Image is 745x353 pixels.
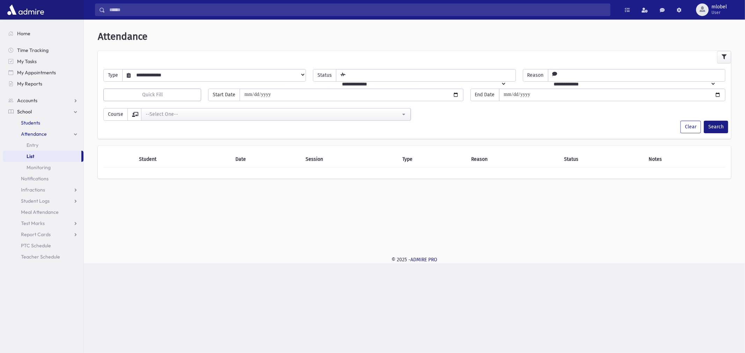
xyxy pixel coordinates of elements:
a: Home [3,28,83,39]
span: Students [21,120,40,126]
span: Accounts [17,97,37,104]
span: User [711,10,727,15]
a: School [3,106,83,117]
span: PTC Schedule [21,242,51,249]
a: Teacher Schedule [3,251,83,262]
span: Teacher Schedule [21,254,60,260]
a: My Appointments [3,67,83,78]
span: Meal Attendance [21,209,59,215]
span: List [27,153,34,159]
a: Student Logs [3,195,83,206]
span: Reason [523,69,548,82]
span: Quick Fill [142,92,163,98]
a: Monitoring [3,162,83,173]
span: Type [103,69,123,82]
span: Test Marks [21,220,45,226]
span: Entry [27,142,38,148]
a: Meal Attendance [3,206,83,218]
span: Course [103,108,128,121]
div: © 2025 - [95,256,734,263]
span: My Reports [17,81,42,87]
span: Home [17,30,30,37]
span: Start Date [208,89,240,101]
span: Student Logs [21,198,50,204]
span: School [17,108,32,115]
span: My Tasks [17,58,37,65]
span: Notifications [21,175,49,182]
a: Infractions [3,184,83,195]
th: Reason [467,151,560,167]
div: --Select One-- [146,111,401,118]
span: Report Cards [21,231,51,238]
th: Session [302,151,398,167]
a: My Reports [3,78,83,89]
a: ADMIRE PRO [410,257,437,263]
a: Accounts [3,95,83,106]
span: Attendance [21,131,47,137]
span: My Appointments [17,69,56,76]
img: AdmirePro [6,3,46,17]
a: Entry [3,140,83,151]
th: Type [398,151,467,167]
a: Students [3,117,83,128]
a: Test Marks [3,218,83,229]
th: Status [560,151,645,167]
span: Time Tracking [17,47,49,53]
a: My Tasks [3,56,83,67]
span: Attendance [98,31,147,42]
input: Search [105,3,610,16]
button: --Select One-- [141,108,411,121]
span: Infractions [21,187,45,193]
a: Report Cards [3,229,83,240]
a: PTC Schedule [3,240,83,251]
a: List [3,151,81,162]
button: Clear [680,121,701,133]
button: Search [704,121,728,133]
span: End Date [470,89,499,101]
a: Notifications [3,173,83,184]
span: Status [313,69,336,82]
th: Notes [644,151,725,167]
a: Attendance [3,128,83,140]
span: Monitoring [27,164,51,171]
th: Student [135,151,231,167]
span: mlobel [711,4,727,10]
button: Quick Fill [103,89,201,101]
a: Time Tracking [3,45,83,56]
th: Date [231,151,302,167]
